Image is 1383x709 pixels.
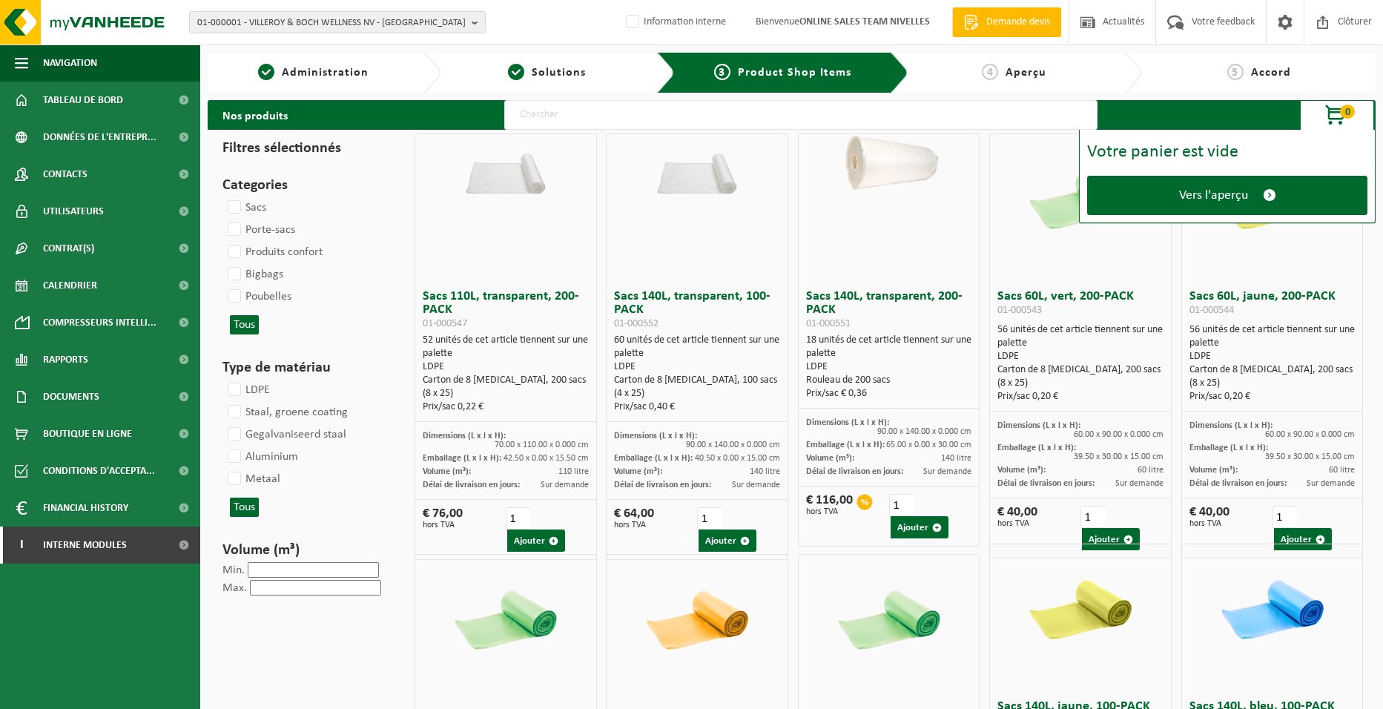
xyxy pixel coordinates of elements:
[714,64,730,80] span: 3
[799,16,930,27] strong: ONLINE SALES TEAM NIVELLES
[614,481,711,489] span: Délai de livraison en jours:
[695,454,780,463] span: 40.50 x 0.00 x 15.00 cm
[806,507,853,516] span: hors TVA
[423,521,463,530] span: hors TVA
[997,466,1046,475] span: Volume (m³):
[1189,443,1268,452] span: Emballage (L x l x H):
[423,290,589,330] h3: Sacs 110L, transparent, 200-PACK
[1189,421,1273,430] span: Dimensions (L x l x H):
[750,467,780,476] span: 140 litre
[222,174,387,197] h3: Categories
[997,290,1163,320] h3: Sacs 60L, vert, 200-PACK
[215,64,412,82] a: 1Administration
[230,498,259,517] button: Tous
[423,374,589,400] div: Carton de 8 [MEDICAL_DATA], 200 sacs (8 x 25)
[1265,452,1355,461] span: 39.50 x 30.00 x 15.00 cm
[222,137,387,159] h3: Filtres sélectionnés
[889,494,914,516] input: 1
[634,555,760,681] img: 01-000549
[732,481,780,489] span: Sur demande
[1274,528,1332,550] button: Ajouter
[916,64,1112,82] a: 4Aperçu
[197,12,466,34] span: 01-000001 - VILLEROY & BOCH WELLNESS NV - [GEOGRAPHIC_DATA]
[1115,479,1163,488] span: Sur demande
[1189,305,1234,316] span: 01-000544
[504,454,589,463] span: 42.50 x 0.00 x 15.50 cm
[423,481,520,489] span: Délai de livraison en jours:
[15,527,28,564] span: I
[423,467,471,476] span: Volume (m³):
[222,539,387,561] h3: Volume (m³)
[826,555,952,681] img: 01-000553
[222,357,387,379] h3: Type de matériau
[1087,143,1367,161] div: Votre panier est vide
[507,530,565,552] button: Ajouter
[614,432,697,441] span: Dimensions (L x l x H):
[614,318,659,329] span: 01-000552
[43,489,128,527] span: Financial History
[258,64,274,80] span: 1
[43,415,132,452] span: Boutique en ligne
[225,286,291,308] label: Poubelles
[614,360,780,374] div: LDPE
[225,423,346,446] label: Gegalvaniseerd staal
[997,323,1163,403] div: 56 unités de cet article tiennent sur une palette
[449,64,645,82] a: 2Solutions
[43,156,88,193] span: Contacts
[997,421,1080,430] span: Dimensions (L x l x H):
[806,441,885,449] span: Emballage (L x l x H):
[1273,506,1298,528] input: 1
[230,315,259,334] button: Tous
[1189,506,1229,528] div: € 40,00
[423,400,589,414] div: Prix/sac 0,22 €
[443,555,569,681] img: 01-000548
[891,516,948,538] button: Ajouter
[983,15,1054,30] span: Demande devis
[423,454,501,463] span: Emballage (L x l x H):
[225,379,270,401] label: LDPE
[208,100,303,130] h2: Nos produits
[43,452,155,489] span: Conditions d'accepta...
[1329,466,1355,475] span: 60 litre
[614,400,780,414] div: Prix/sac 0,40 €
[806,467,903,476] span: Délai de livraison en jours:
[1179,188,1248,203] span: Vers l'aperçu
[738,67,851,79] span: Product Shop Items
[1189,350,1356,363] div: LDPE
[43,304,156,341] span: Compresseurs intelli...
[614,454,693,463] span: Emballage (L x l x H):
[225,263,283,286] label: Bigbags
[1209,544,1336,670] img: 01-000555
[43,378,99,415] span: Documents
[423,334,589,414] div: 52 unités de cet article tiennent sur une palette
[699,530,756,552] button: Ajouter
[1300,100,1374,130] button: 0
[1074,452,1163,461] span: 39.50 x 30.00 x 15.00 cm
[1138,466,1163,475] span: 60 litre
[697,507,722,530] input: 1
[43,82,123,119] span: Tableau de bord
[225,241,323,263] label: Produits confort
[43,230,94,267] span: Contrat(s)
[1189,390,1356,403] div: Prix/sac 0,20 €
[1082,528,1140,550] button: Ajouter
[952,7,1061,37] a: Demande devis
[806,418,889,427] span: Dimensions (L x l x H):
[423,432,506,441] span: Dimensions (L x l x H):
[558,467,589,476] span: 110 litre
[614,507,654,530] div: € 64,00
[997,506,1037,528] div: € 40,00
[1189,323,1356,403] div: 56 unités de cet article tiennent sur une palette
[495,441,589,449] span: 70.00 x 110.00 x 0.000 cm
[423,360,589,374] div: LDPE
[923,467,971,476] span: Sur demande
[614,374,780,400] div: Carton de 8 [MEDICAL_DATA], 100 sacs (4 x 25)
[614,521,654,530] span: hors TVA
[423,318,467,329] span: 01-000547
[1251,67,1291,79] span: Accord
[1149,64,1368,82] a: 5Accord
[508,64,524,80] span: 2
[506,507,531,530] input: 1
[997,363,1163,390] div: Carton de 8 [MEDICAL_DATA], 200 sacs (8 x 25)
[886,441,971,449] span: 65.00 x 0.00 x 30.00 cm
